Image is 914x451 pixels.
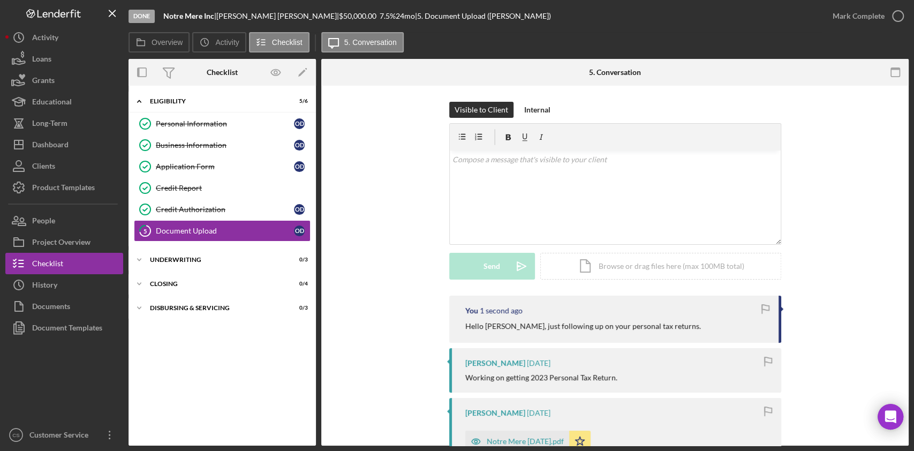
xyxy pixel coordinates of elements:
div: History [32,274,57,298]
div: Visible to Client [455,102,508,118]
div: Product Templates [32,177,95,201]
div: Closing [150,281,281,287]
button: History [5,274,123,296]
div: You [465,306,478,315]
div: Working on getting 2023 Personal Tax Return. [465,373,617,382]
div: O D [294,140,305,151]
div: 5. Conversation [589,68,641,77]
div: [PERSON_NAME] [465,409,525,417]
div: 0 / 3 [289,305,308,311]
button: Loans [5,48,123,70]
a: Credit Report [134,177,311,199]
div: Documents [32,296,70,320]
time: 2025-08-12 20:34 [527,359,550,367]
button: Documents [5,296,123,317]
div: Dashboard [32,134,69,158]
button: Visible to Client [449,102,513,118]
div: Long-Term [32,112,67,137]
div: 0 / 4 [289,281,308,287]
div: Project Overview [32,231,90,255]
div: Done [129,10,155,23]
div: Disbursing & Servicing [150,305,281,311]
div: 24 mo [396,12,415,20]
div: Notre Mere [DATE].pdf [487,437,564,446]
div: Customer Service [27,424,96,448]
div: Activity [32,27,58,51]
button: Clients [5,155,123,177]
a: Personal InformationOD [134,113,311,134]
text: CS [12,432,19,438]
div: Credit Authorization [156,205,294,214]
button: Document Templates [5,317,123,339]
div: Internal [524,102,550,118]
time: 2025-08-12 20:33 [527,409,550,417]
label: Overview [152,38,183,47]
div: People [32,210,55,234]
button: Dashboard [5,134,123,155]
button: Send [449,253,535,280]
tspan: 5 [143,227,147,234]
div: O D [294,225,305,236]
div: 0 / 3 [289,257,308,263]
label: Checklist [272,38,303,47]
div: Loans [32,48,51,72]
div: Application Form [156,162,294,171]
div: | 5. Document Upload ([PERSON_NAME]) [415,12,551,20]
div: Business Information [156,141,294,149]
button: Educational [5,91,123,112]
div: O D [294,204,305,215]
div: 7.5 % [380,12,396,20]
div: Open Intercom Messenger [878,404,903,430]
button: Activity [192,32,246,52]
button: Checklist [249,32,309,52]
button: Internal [519,102,556,118]
div: Eligibility [150,98,281,104]
div: [PERSON_NAME] [465,359,525,367]
div: Document Upload [156,227,294,235]
div: Educational [32,91,72,115]
button: Product Templates [5,177,123,198]
label: Activity [215,38,239,47]
button: Activity [5,27,123,48]
b: Notre Mere Inc [163,11,214,20]
div: $50,000.00 [339,12,380,20]
button: Grants [5,70,123,91]
div: | [163,12,216,20]
div: [PERSON_NAME] [PERSON_NAME] | [216,12,339,20]
div: Clients [32,155,55,179]
button: People [5,210,123,231]
a: Business InformationOD [134,134,311,156]
div: Send [484,253,500,280]
div: O D [294,161,305,172]
div: Credit Report [156,184,310,192]
button: CSCustomer Service [5,424,123,446]
a: Credit AuthorizationOD [134,199,311,220]
div: Checklist [207,68,238,77]
button: Mark Complete [822,5,909,27]
a: Checklist [5,253,123,274]
div: Personal Information [156,119,294,128]
button: Project Overview [5,231,123,253]
div: Underwriting [150,257,281,263]
div: Mark Complete [833,5,885,27]
label: 5. Conversation [344,38,397,47]
button: 5. Conversation [321,32,404,52]
div: 5 / 6 [289,98,308,104]
time: 2025-08-19 22:57 [480,306,523,315]
a: 5Document UploadOD [134,220,311,242]
div: Document Templates [32,317,102,341]
button: Long-Term [5,112,123,134]
div: O D [294,118,305,129]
